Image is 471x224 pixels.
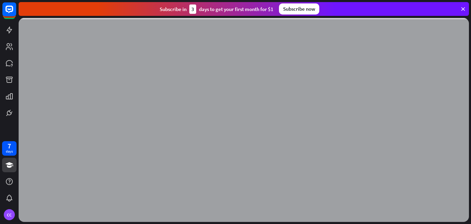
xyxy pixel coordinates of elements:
div: 3 [189,4,196,14]
div: CC [4,209,15,220]
div: days [6,149,13,154]
div: Subscribe in days to get your first month for $1 [160,4,273,14]
a: 7 days [2,141,17,156]
div: Subscribe now [279,3,319,14]
div: 7 [8,143,11,149]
